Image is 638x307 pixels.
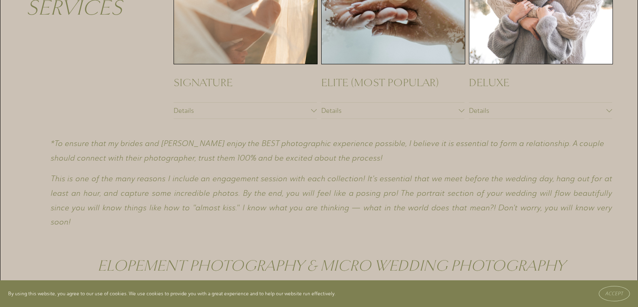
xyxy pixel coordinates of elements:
p: By using this website, you agree to our use of cookies. We use cookies to provide you with a grea... [8,289,336,298]
span: Details [321,107,459,114]
span: Accept [605,291,623,296]
h4: deluxe [469,75,612,90]
em: This is one of the many reasons I include an engagement session with each collection! It's essent... [51,174,612,227]
button: Details [321,103,464,119]
em: ELOPEMENT PHOTOGRAPHY & MICRO WEDDING PHOTOGRAPHY [98,256,565,275]
button: Accept [599,286,630,301]
button: Details [469,103,612,119]
h4: elite (Most Popular) [321,75,464,90]
h4: Signature [174,75,317,90]
span: Details [174,107,311,114]
em: *To ensure that my brides and [PERSON_NAME] enjoy the BEST photographic experience possible, I be... [51,138,606,163]
span: Details [469,107,606,114]
button: Details [174,103,317,119]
